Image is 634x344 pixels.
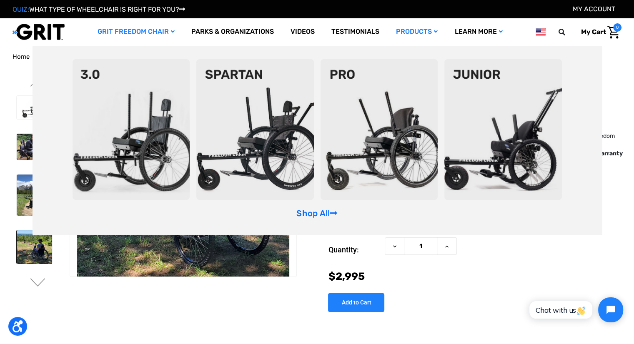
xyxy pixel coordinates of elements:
[323,18,388,45] a: Testimonials
[17,174,52,216] img: GRIT Freedom Chair: 3.0
[388,18,446,45] a: Products
[573,5,615,13] a: Account
[13,53,30,60] span: Home
[446,18,511,45] a: Learn More
[282,18,323,45] a: Videos
[196,59,314,200] img: spartan2.png
[29,278,47,288] button: Go to slide 3 of 3
[328,270,364,282] span: $2,995
[328,237,381,262] label: Quantity:
[607,26,619,39] img: Cart
[575,23,621,41] a: Cart with 0 items
[296,208,337,218] a: Shop All
[321,59,438,200] img: pro-chair.png
[577,150,623,157] strong: 2 Year Warranty
[17,134,52,160] img: GRIT Freedom Chair: 3.0
[444,59,562,200] img: junior-chair.png
[613,23,621,32] span: 0
[89,18,183,45] a: GRIT Freedom Chair
[13,52,621,62] nav: Breadcrumb
[17,230,52,264] img: GRIT Freedom Chair: 3.0
[536,27,546,37] img: us.png
[13,5,185,13] a: QUIZ:WHAT TYPE OF WHEELCHAIR IS RIGHT FOR YOU?
[562,23,575,41] input: Search
[581,28,606,36] span: My Cart
[29,78,47,88] button: Go to slide 1 of 3
[13,23,65,40] img: GRIT All-Terrain Wheelchair and Mobility Equipment
[73,59,190,200] img: 3point0.png
[13,52,30,62] a: Home
[520,290,630,329] iframe: Tidio Chat
[183,18,282,45] a: Parks & Organizations
[328,293,384,312] input: Add to Cart
[17,96,52,119] img: GRIT Freedom Chair: 3.0
[13,5,29,13] span: QUIZ:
